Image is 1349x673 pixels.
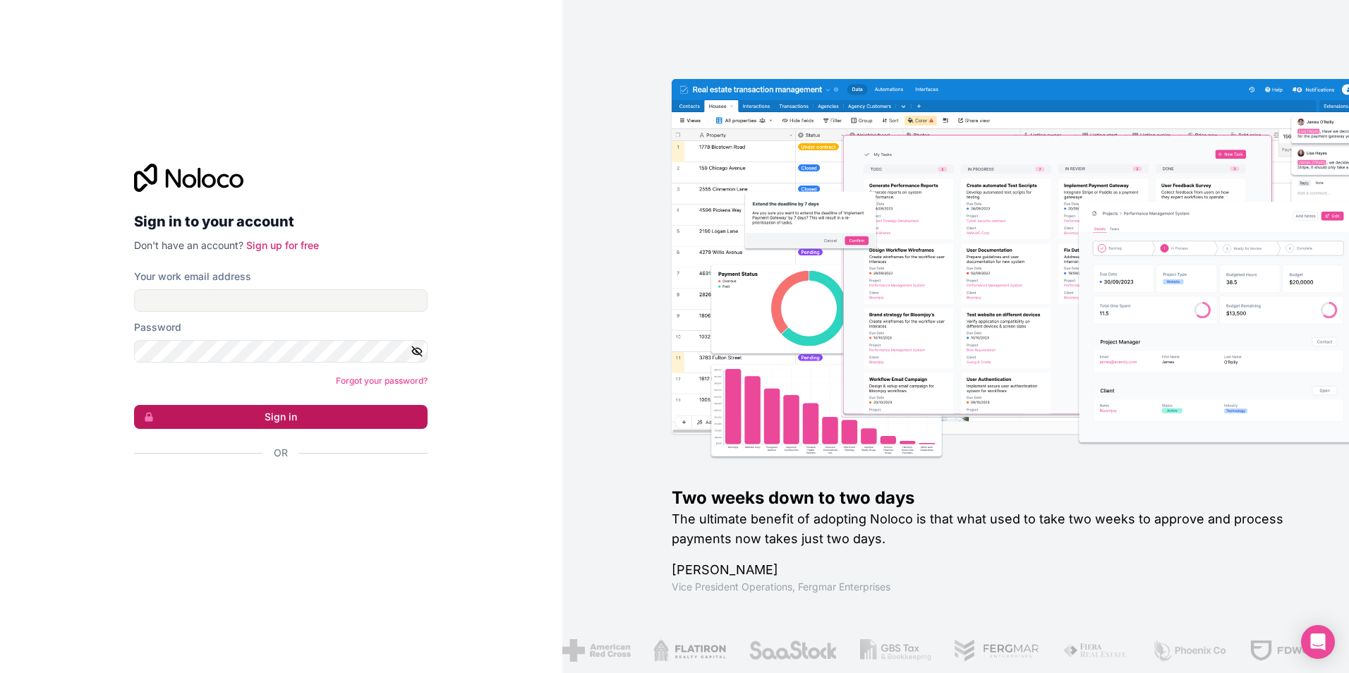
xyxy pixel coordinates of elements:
[336,375,428,386] a: Forgot your password?
[134,289,428,312] input: Email address
[859,639,931,662] img: /assets/gbstax-C-GtDUiK.png
[672,509,1304,549] h2: The ultimate benefit of adopting Noloco is that what used to take two weeks to approve and proces...
[562,639,630,662] img: /assets/american-red-cross-BAupjrZR.png
[672,580,1304,594] h1: Vice President Operations , Fergmar Enterprises
[653,639,726,662] img: /assets/flatiron-C8eUkumj.png
[1250,639,1332,662] img: /assets/fdworks-Bi04fVtw.png
[246,239,319,251] a: Sign up for free
[1301,625,1335,659] div: Open Intercom Messenger
[672,560,1304,580] h1: [PERSON_NAME]
[134,405,428,429] button: Sign in
[134,340,428,363] input: Password
[954,639,1040,662] img: /assets/fergmar-CudnrXN5.png
[1063,639,1129,662] img: /assets/fiera-fwj2N5v4.png
[274,446,288,460] span: Or
[672,487,1304,509] h1: Two weeks down to two days
[134,209,428,234] h2: Sign in to your account
[134,269,251,284] label: Your work email address
[1151,639,1227,662] img: /assets/phoenix-BREaitsQ.png
[127,475,423,507] iframe: Bouton "Se connecter avec Google"
[749,639,837,662] img: /assets/saastock-C6Zbiodz.png
[134,239,243,251] span: Don't have an account?
[134,320,181,334] label: Password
